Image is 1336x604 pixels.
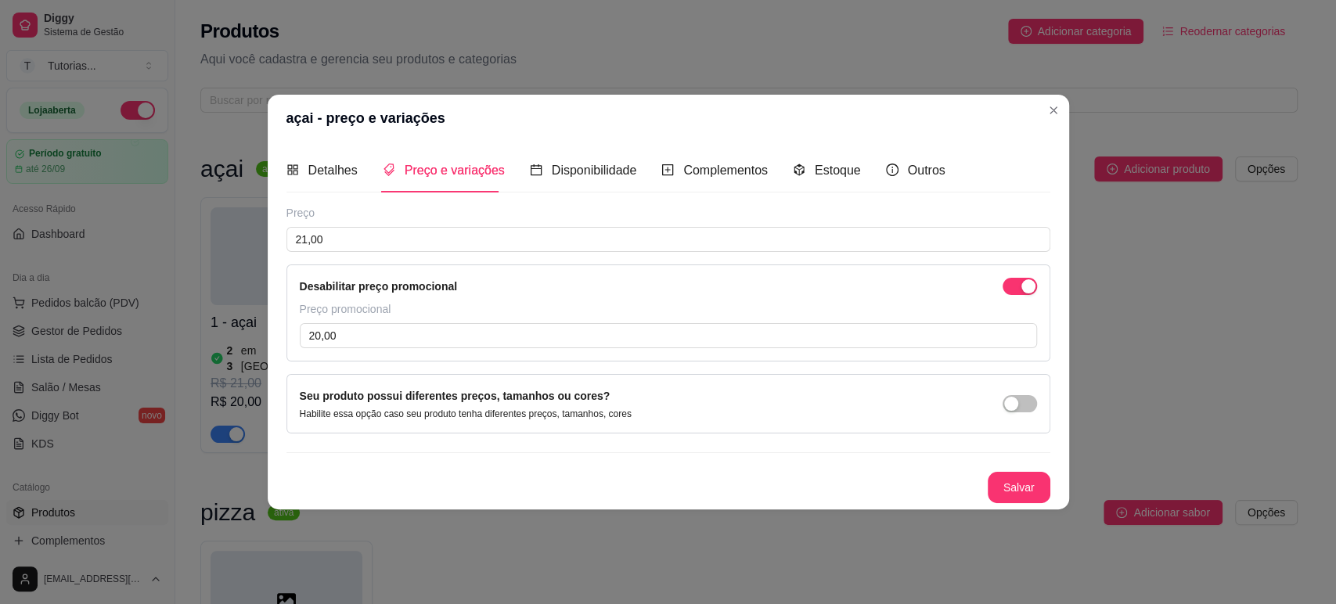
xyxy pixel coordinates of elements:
button: Close [1041,98,1066,123]
span: appstore [286,164,299,176]
span: tags [383,164,395,176]
span: Disponibilidade [552,164,637,177]
span: code-sandbox [793,164,805,176]
span: Complementos [683,164,768,177]
label: Desabilitar preço promocional [300,280,458,293]
div: Preço [286,205,1050,221]
input: Ex.: R$12,99 [286,227,1050,252]
button: Salvar [988,472,1050,503]
p: Habilite essa opção caso seu produto tenha diferentes preços, tamanhos, cores [300,408,632,420]
span: Detalhes [308,164,358,177]
span: Preço e variações [405,164,505,177]
div: Preço promocional [300,301,1037,317]
span: Outros [908,164,945,177]
span: Estoque [815,164,861,177]
span: info-circle [886,164,898,176]
span: plus-square [661,164,674,176]
span: calendar [530,164,542,176]
label: Seu produto possui diferentes preços, tamanhos ou cores? [300,390,610,402]
input: Ex.: R$12,99 [300,323,1037,348]
header: açai - preço e variações [268,95,1069,142]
